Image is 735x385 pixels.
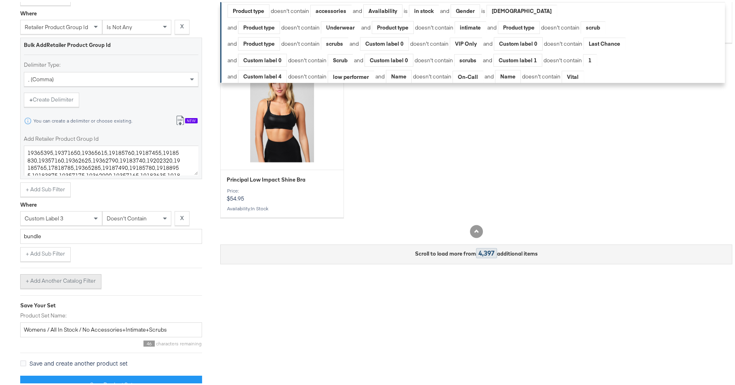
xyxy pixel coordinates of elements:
[33,116,133,122] div: You can create a delimiter or choose existing.
[353,2,439,16] div: and
[413,55,454,62] div: doesn't contain
[270,5,310,13] div: doesn't contain
[238,19,280,32] div: Product type
[361,19,486,32] div: and
[251,203,268,209] span: in stock
[287,71,328,78] div: doesn't contain
[364,3,402,15] div: Availability
[494,52,542,65] div: Custom label 1
[583,52,596,64] div: 1
[311,3,351,15] div: accessories
[20,199,37,207] div: Where
[227,19,360,32] div: and
[24,59,198,67] label: Delimiter Type:
[328,69,374,81] div: low performer
[476,246,497,256] div: 4,397
[287,55,328,62] div: doesn't contain
[20,8,37,15] div: Where
[562,69,583,81] div: Vital
[483,52,597,65] div: and
[20,180,71,195] button: + Add Sub Filter
[180,212,184,220] strong: X
[25,21,88,29] span: retailer product group id
[227,35,348,49] div: and
[238,68,286,81] div: Custom label 4
[542,55,583,62] div: doesn't contain
[453,69,483,81] div: On-Call
[495,68,520,81] div: Name
[20,320,202,335] input: Give your set a descriptive name
[227,52,353,65] div: and
[29,94,33,102] strong: +
[360,36,409,48] div: Custom label 0
[494,36,542,48] div: Custom label 0
[28,74,54,81] span: , (comma)
[372,19,413,32] div: Product type
[107,21,132,29] span: is not any
[581,19,605,32] div: scrub
[412,71,453,78] div: doesn't contain
[20,245,71,260] button: + Add Sub Filter
[25,213,63,220] span: custom label 3
[409,38,450,46] div: doesn't contain
[227,186,337,200] p: $54.95
[365,52,413,65] div: Custom label 0
[455,52,481,64] div: scrubs
[20,310,202,317] label: Product Set Name:
[440,2,557,16] div: and
[170,112,203,127] button: New
[280,38,321,46] div: doesn't contain
[228,3,269,15] div: Product type
[543,38,583,46] div: doesn't contain
[354,52,482,65] div: and
[238,36,280,48] div: Product type
[455,19,486,32] div: intimate
[20,338,202,345] div: characters remaining
[321,36,348,48] div: scrubs
[227,186,337,192] div: Price:
[24,144,198,173] textarea: 19365395,19371650,19365615,19185760,19187455,19185830,19357160,19362625,19362790,19183740,1920232...
[20,300,202,307] div: Save Your Set
[175,18,190,32] button: X
[107,213,147,220] span: doesn't contain
[29,357,128,365] span: Save and create another product set
[498,19,539,32] div: Product type
[483,35,625,49] div: and
[321,19,360,32] div: Underwear
[143,338,155,345] span: 46
[328,52,352,64] div: Scrub
[450,36,482,48] div: VIP Only
[402,5,409,13] div: is
[451,3,480,15] div: Gender
[350,35,482,49] div: and
[175,209,190,224] button: X
[409,3,438,15] div: in stock
[227,203,337,209] div: Availability :
[185,116,198,122] div: New
[480,5,486,13] div: is
[484,68,584,81] div: and
[24,39,198,47] div: Bulk Add Retailer Product Group Id
[584,36,625,48] div: Last Chance
[238,52,286,65] div: Custom label 0
[487,19,605,32] div: and
[415,246,538,256] div: Scroll to load more from additional items
[280,22,321,30] div: doesn't contain
[386,68,411,81] div: Name
[521,71,562,78] div: doesn't contain
[227,68,374,81] div: and
[487,3,556,15] div: [DEMOGRAPHIC_DATA]
[20,272,101,287] button: + Add Another Catalog Filter
[24,91,79,105] button: +Create Delimiter
[227,174,305,182] span: Principal Low Impact Shine Bra
[180,21,184,28] strong: X
[20,227,202,242] input: Enter a value for your filter
[375,68,483,81] div: and
[24,133,198,141] label: Add Retailer Product Group Id
[414,22,455,30] div: doesn't contain
[540,22,581,30] div: doesn't contain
